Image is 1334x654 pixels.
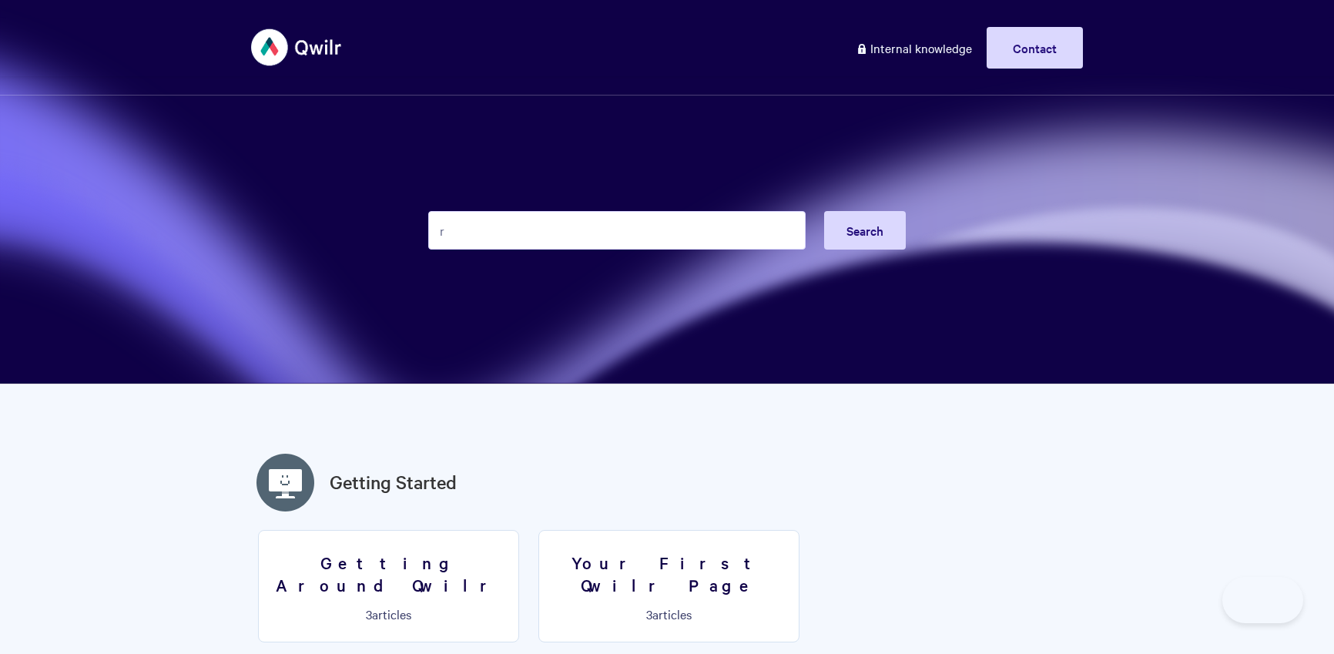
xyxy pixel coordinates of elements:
[428,211,806,250] input: Search the knowledge base
[268,607,509,621] p: articles
[548,607,789,621] p: articles
[330,468,457,496] a: Getting Started
[258,530,519,642] a: Getting Around Qwilr 3articles
[846,222,883,239] span: Search
[1222,577,1303,623] iframe: Toggle Customer Support
[844,27,984,69] a: Internal knowledge
[548,552,789,595] h3: Your First Qwilr Page
[268,552,509,595] h3: Getting Around Qwilr
[824,211,906,250] button: Search
[987,27,1083,69] a: Contact
[538,530,799,642] a: Your First Qwilr Page 3articles
[366,605,372,622] span: 3
[646,605,652,622] span: 3
[251,18,343,76] img: Qwilr Help Center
